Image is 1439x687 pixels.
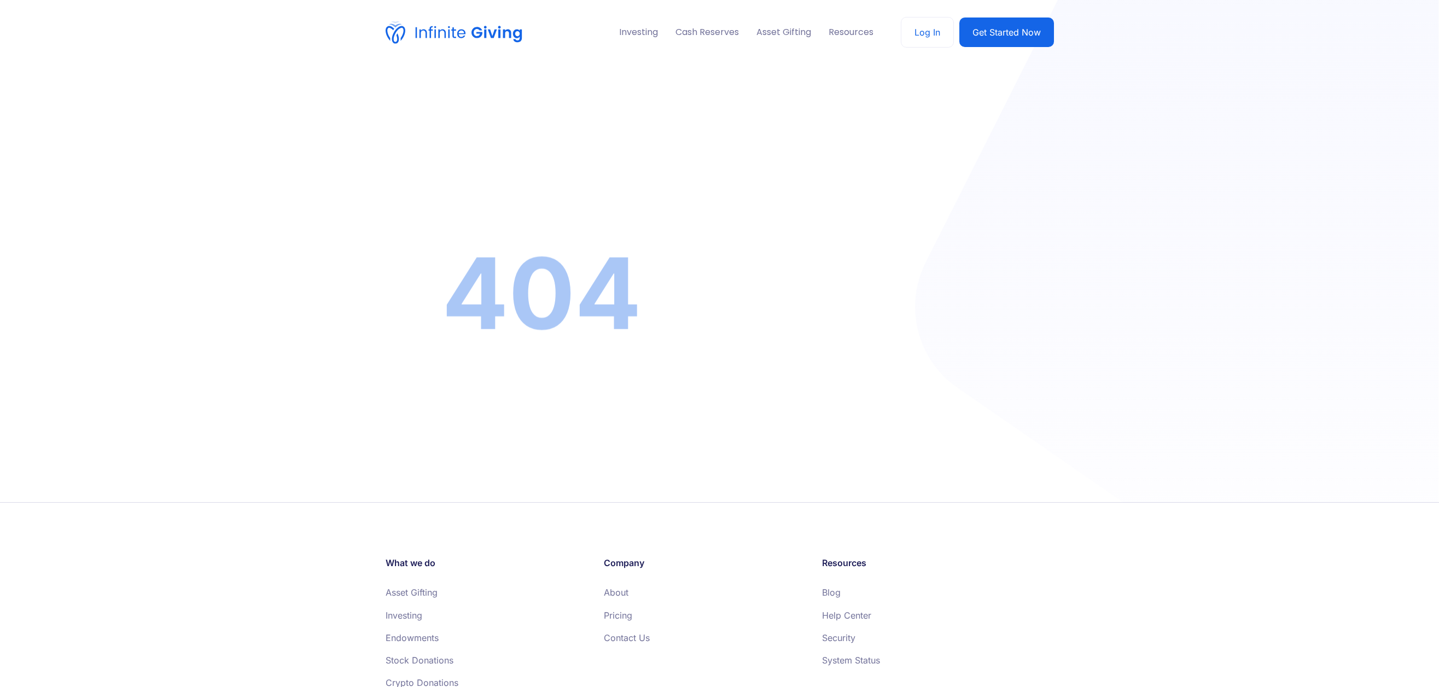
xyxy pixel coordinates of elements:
a: Endowments [386,632,439,643]
a: Cash Reserves [675,25,739,39]
div: Resources [829,25,873,39]
a: Get Started Now [959,18,1054,47]
div: Company [604,557,813,569]
div: Investing [619,25,658,39]
a: Asset Gifting [386,587,438,598]
a: Blog [822,587,841,598]
a: System Status [822,655,880,666]
a: Stock Donations [386,655,453,666]
a: About [604,587,628,598]
a: Asset Gifting [756,25,811,39]
div: What we do [386,557,595,569]
div: 404 [442,244,642,342]
a: Investing [386,610,422,621]
a: Log In [901,17,954,48]
div: Resources [822,557,1032,569]
a: Security [822,632,855,643]
a: Help Center [822,610,871,621]
a: Pricing [604,610,632,621]
a: Contact Us [604,632,650,643]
